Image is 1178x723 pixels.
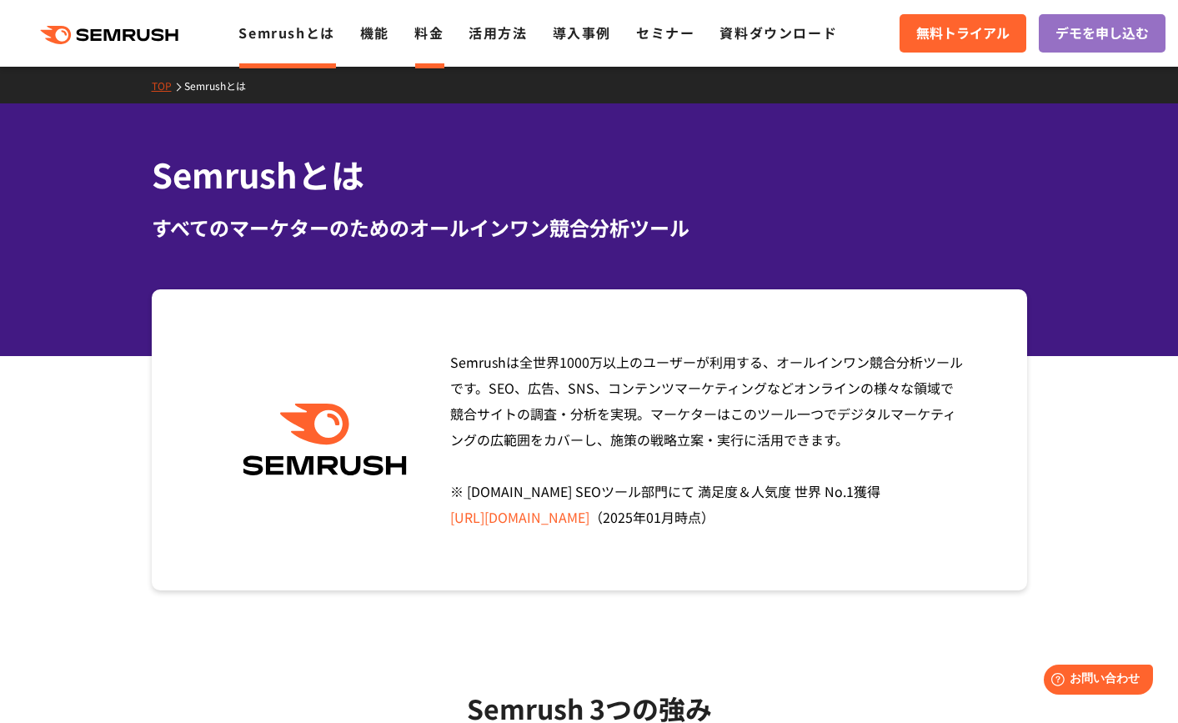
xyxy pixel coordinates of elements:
[360,23,389,43] a: 機能
[184,78,258,93] a: Semrushとは
[152,78,184,93] a: TOP
[234,404,415,476] img: Semrush
[1030,658,1160,705] iframe: Help widget launcher
[450,352,963,527] span: Semrushは全世界1000万以上のユーザーが利用する、オールインワン競合分析ツールです。SEO、広告、SNS、コンテンツマーケティングなどオンラインの様々な領域で競合サイトの調査・分析を実現...
[414,23,444,43] a: 料金
[152,213,1027,243] div: すべてのマーケターのためのオールインワン競合分析ツール
[238,23,334,43] a: Semrushとは
[916,23,1010,44] span: 無料トライアル
[152,150,1027,199] h1: Semrushとは
[636,23,694,43] a: セミナー
[719,23,837,43] a: 資料ダウンロード
[553,23,611,43] a: 導入事例
[1039,14,1165,53] a: デモを申し込む
[900,14,1026,53] a: 無料トライアル
[469,23,527,43] a: 活用方法
[1055,23,1149,44] span: デモを申し込む
[450,507,589,527] a: [URL][DOMAIN_NAME]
